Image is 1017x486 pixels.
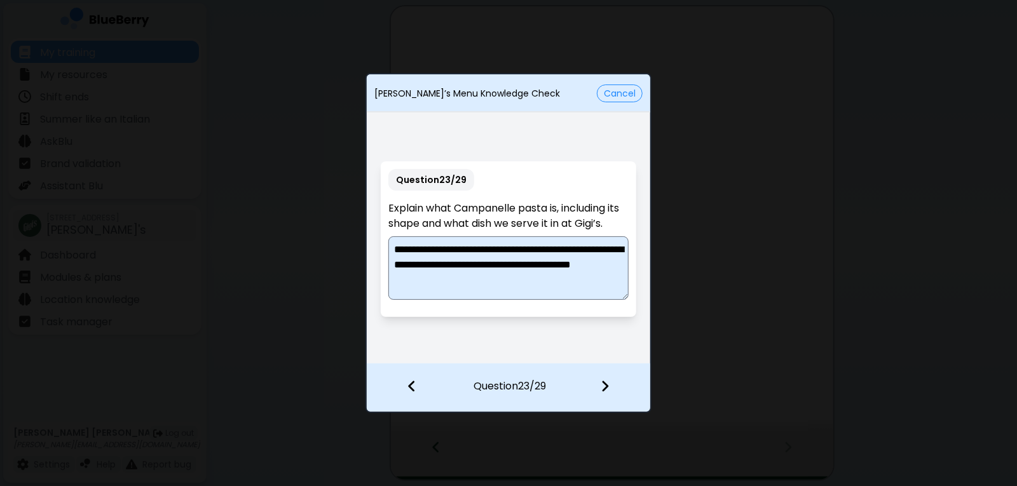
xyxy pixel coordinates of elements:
p: Question 23 / 29 [388,169,474,191]
img: file icon [601,379,610,393]
img: file icon [407,379,416,393]
p: Explain what Campanelle pasta is, including its shape and what dish we serve it in at Gigi’s. [388,201,628,231]
button: Cancel [597,84,643,102]
p: [PERSON_NAME]’s Menu Knowledge Check [374,88,560,99]
p: Question 23 / 29 [474,363,546,394]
